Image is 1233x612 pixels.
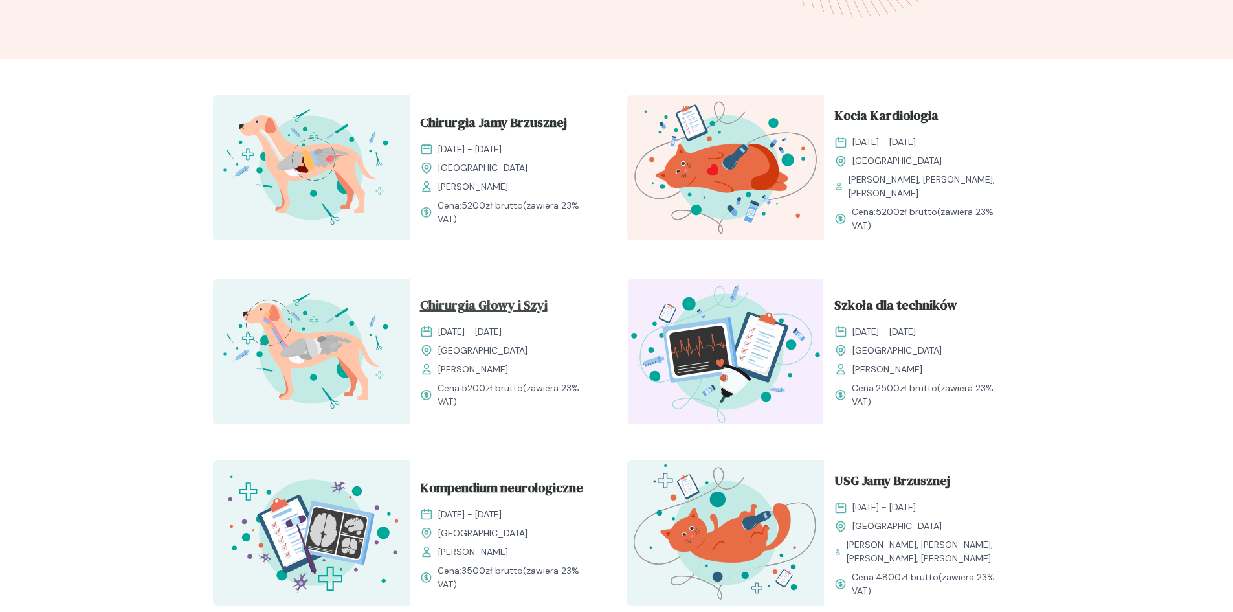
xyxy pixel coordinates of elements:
[461,199,523,211] span: 5200 zł brutto
[461,565,523,576] span: 3500 zł brutto
[438,180,508,194] span: [PERSON_NAME]
[438,527,528,540] span: [GEOGRAPHIC_DATA]
[420,113,596,137] a: Chirurgia Jamy Brzusznej
[213,279,410,424] img: ZqFXfB5LeNNTxeHy_ChiruGS_T.svg
[627,279,824,424] img: Z2B_FZbqstJ98k08_Technicy_T.svg
[834,295,957,320] span: Szkoła dla techników
[876,571,939,583] span: 4800 zł brutto
[438,363,508,376] span: [PERSON_NAME]
[627,95,824,240] img: aHfXlEMqNJQqH-jZ_KociaKardio_T.svg
[213,95,410,240] img: aHfRokMqNJQqH-fc_ChiruJB_T.svg
[876,206,937,218] span: 5200 zł brutto
[420,478,596,503] a: Kompendium neurologiczne
[834,471,1010,495] a: USG Jamy Brzusznej
[834,106,1010,130] a: Kocia Kardiologia
[438,161,528,175] span: [GEOGRAPHIC_DATA]
[420,295,548,320] span: Chirurgia Głowy i Szyi
[627,460,824,606] img: ZpbG_h5LeNNTxNnP_USG_JB_T.svg
[847,538,1010,565] span: [PERSON_NAME], [PERSON_NAME], [PERSON_NAME], [PERSON_NAME]
[852,363,922,376] span: [PERSON_NAME]
[438,381,596,409] span: Cena: (zawiera 23% VAT)
[876,382,937,394] span: 2500 zł brutto
[852,325,916,339] span: [DATE] - [DATE]
[852,154,942,168] span: [GEOGRAPHIC_DATA]
[852,571,1010,598] span: Cena: (zawiera 23% VAT)
[834,471,950,495] span: USG Jamy Brzusznej
[852,381,1010,409] span: Cena: (zawiera 23% VAT)
[461,382,523,394] span: 5200 zł brutto
[852,135,916,149] span: [DATE] - [DATE]
[852,519,942,533] span: [GEOGRAPHIC_DATA]
[852,344,942,357] span: [GEOGRAPHIC_DATA]
[438,199,596,226] span: Cena: (zawiera 23% VAT)
[438,564,596,591] span: Cena: (zawiera 23% VAT)
[438,508,502,521] span: [DATE] - [DATE]
[834,106,939,130] span: Kocia Kardiologia
[438,142,502,156] span: [DATE] - [DATE]
[438,325,502,339] span: [DATE] - [DATE]
[852,501,916,514] span: [DATE] - [DATE]
[438,545,508,559] span: [PERSON_NAME]
[420,113,567,137] span: Chirurgia Jamy Brzusznej
[213,460,410,606] img: Z2B805bqstJ98kzs_Neuro_T.svg
[834,295,1010,320] a: Szkoła dla techników
[849,173,1010,200] span: [PERSON_NAME], [PERSON_NAME], [PERSON_NAME]
[420,478,583,503] span: Kompendium neurologiczne
[420,295,596,320] a: Chirurgia Głowy i Szyi
[438,344,528,357] span: [GEOGRAPHIC_DATA]
[852,205,1010,232] span: Cena: (zawiera 23% VAT)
